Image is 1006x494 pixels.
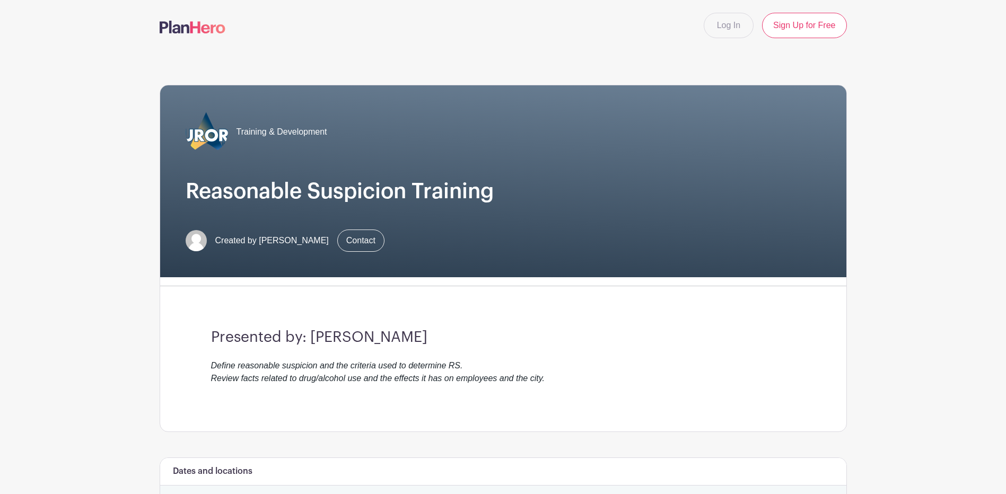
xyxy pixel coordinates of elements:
[237,126,327,138] span: Training & Development
[211,329,795,347] h3: Presented by: [PERSON_NAME]
[337,230,384,252] a: Contact
[186,230,207,251] img: default-ce2991bfa6775e67f084385cd625a349d9dcbb7a52a09fb2fda1e96e2d18dcdb.png
[215,234,329,247] span: Created by [PERSON_NAME]
[211,361,545,383] em: Define reasonable suspicion and the criteria used to determine RS. Review facts related to drug/a...
[186,111,228,153] img: 2023_COA_Horiz_Logo_PMS_BlueStroke%204.png
[704,13,754,38] a: Log In
[160,21,225,33] img: logo-507f7623f17ff9eddc593b1ce0a138ce2505c220e1c5a4e2b4648c50719b7d32.svg
[762,13,846,38] a: Sign Up for Free
[186,179,821,204] h1: Reasonable Suspicion Training
[173,466,252,477] h6: Dates and locations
